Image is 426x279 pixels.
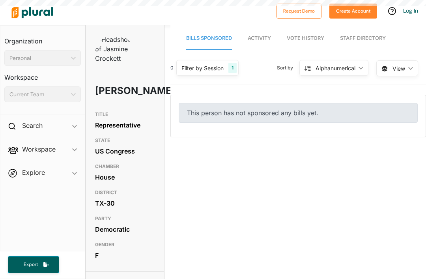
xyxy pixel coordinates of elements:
[95,188,155,197] h3: DISTRICT
[95,171,155,183] div: House
[95,119,155,131] div: Representative
[8,256,59,273] button: Export
[22,121,43,130] h2: Search
[95,223,155,235] div: Democratic
[277,6,321,15] a: Request Demo
[316,64,355,72] div: Alphanumerical
[4,66,81,83] h3: Workspace
[18,261,43,268] span: Export
[95,35,135,63] img: Headshot of Jasmine Crockett
[95,145,155,157] div: US Congress
[248,27,271,50] a: Activity
[186,35,232,41] span: Bills Sponsored
[95,79,131,103] h1: [PERSON_NAME]
[248,35,271,41] span: Activity
[228,63,237,73] div: 1
[95,214,155,223] h3: PARTY
[392,64,405,73] span: View
[340,27,386,50] a: Staff Directory
[9,54,68,62] div: Personal
[329,4,377,19] button: Create Account
[170,64,174,71] div: 0
[403,7,418,14] a: Log In
[95,162,155,171] h3: CHAMBER
[179,103,418,123] div: This person has not sponsored any bills yet.
[95,249,155,261] div: F
[95,240,155,249] h3: GENDER
[181,64,224,72] div: Filter by Session
[277,64,299,71] span: Sort by
[95,136,155,145] h3: STATE
[329,6,377,15] a: Create Account
[9,90,68,99] div: Current Team
[277,4,321,19] button: Request Demo
[287,27,324,50] a: Vote History
[95,197,155,209] div: TX-30
[287,35,324,41] span: Vote History
[4,30,81,47] h3: Organization
[186,27,232,50] a: Bills Sponsored
[95,110,155,119] h3: TITLE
